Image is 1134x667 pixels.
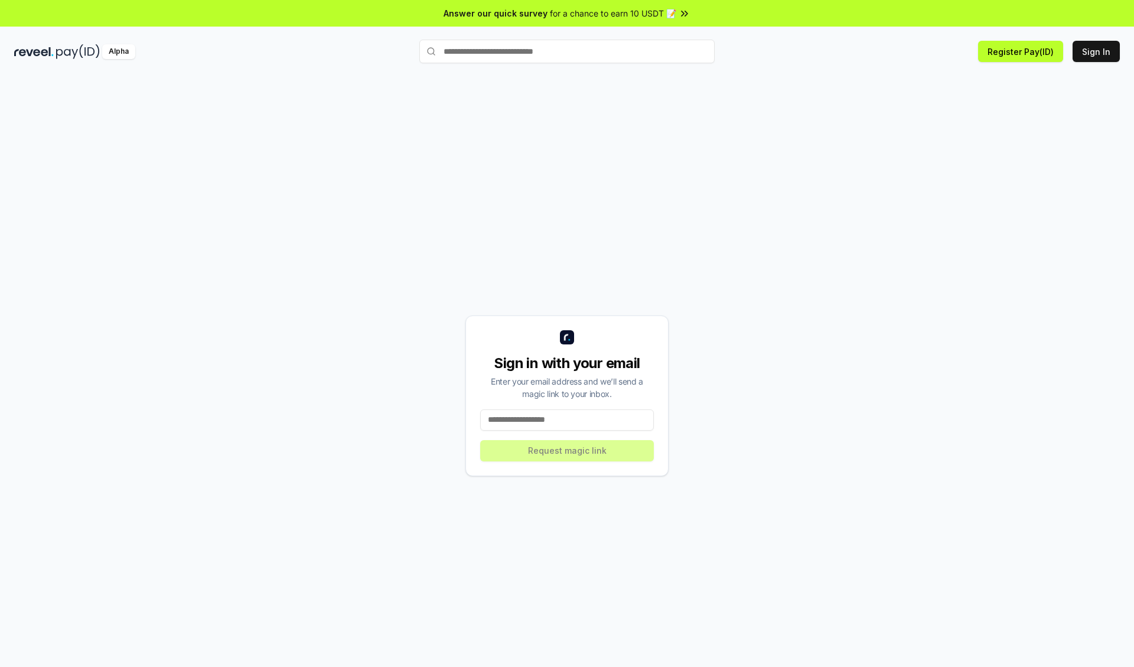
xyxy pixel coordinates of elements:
span: for a chance to earn 10 USDT 📝 [550,7,676,19]
div: Sign in with your email [480,354,654,373]
button: Sign In [1073,41,1120,62]
img: reveel_dark [14,44,54,59]
button: Register Pay(ID) [978,41,1063,62]
img: pay_id [56,44,100,59]
img: logo_small [560,330,574,344]
div: Enter your email address and we’ll send a magic link to your inbox. [480,375,654,400]
div: Alpha [102,44,135,59]
span: Answer our quick survey [444,7,548,19]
